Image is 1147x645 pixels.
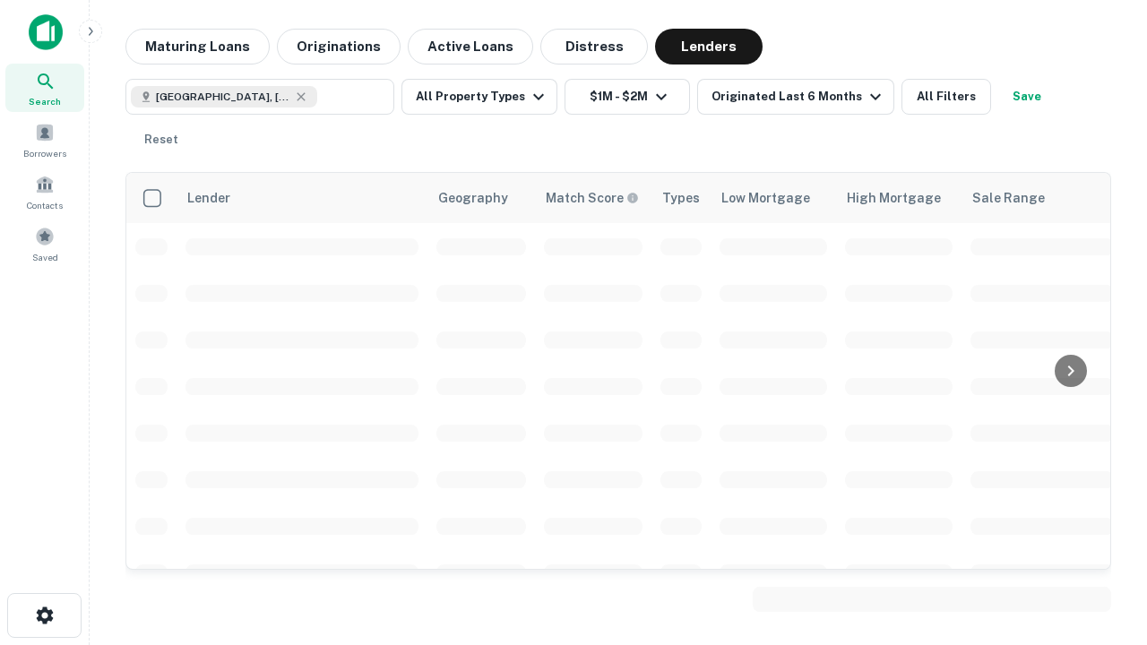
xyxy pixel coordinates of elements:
th: Lender [177,173,427,223]
div: Lender [187,187,230,209]
span: Search [29,94,61,108]
button: All Filters [901,79,991,115]
button: All Property Types [401,79,557,115]
div: Originated Last 6 Months [711,86,886,107]
div: Sale Range [972,187,1045,209]
span: Saved [32,250,58,264]
span: Contacts [27,198,63,212]
th: Capitalize uses an advanced AI algorithm to match your search with the best lender. The match sco... [535,173,651,223]
div: Types [662,187,700,209]
div: Capitalize uses an advanced AI algorithm to match your search with the best lender. The match sco... [546,188,639,208]
button: Originated Last 6 Months [697,79,894,115]
a: Search [5,64,84,112]
th: Geography [427,173,535,223]
a: Saved [5,219,84,268]
h6: Match Score [546,188,635,208]
button: Lenders [655,29,763,64]
a: Borrowers [5,116,84,164]
iframe: Chat Widget [1057,502,1147,588]
a: Contacts [5,168,84,216]
button: Save your search to get updates of matches that match your search criteria. [998,79,1056,115]
button: Originations [277,29,401,64]
div: Geography [438,187,508,209]
span: [GEOGRAPHIC_DATA], [GEOGRAPHIC_DATA], [GEOGRAPHIC_DATA] [156,89,290,105]
th: Types [651,173,711,223]
th: Low Mortgage [711,173,836,223]
div: High Mortgage [847,187,941,209]
img: capitalize-icon.png [29,14,63,50]
button: Active Loans [408,29,533,64]
span: Borrowers [23,146,66,160]
button: Distress [540,29,648,64]
th: High Mortgage [836,173,962,223]
th: Sale Range [962,173,1123,223]
button: Reset [133,122,190,158]
button: $1M - $2M [565,79,690,115]
button: Maturing Loans [125,29,270,64]
div: Low Mortgage [721,187,810,209]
